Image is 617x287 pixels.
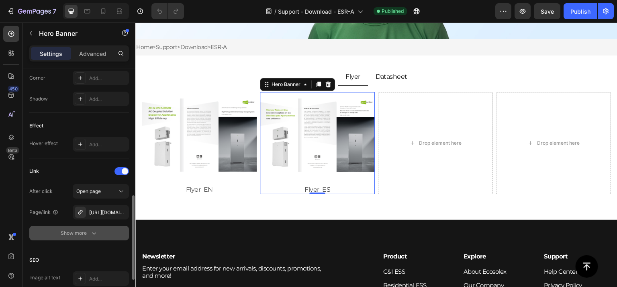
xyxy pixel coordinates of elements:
div: [URL][DOMAIN_NAME] [89,209,127,216]
button: Open page [73,184,129,199]
div: Hover effect [29,140,58,147]
div: Corner [29,74,45,82]
div: Beta [6,147,19,154]
p: Datasheet [240,50,272,58]
p: Newsletter [7,230,194,238]
p: Flyer_EN [7,163,121,171]
div: Image alt text [29,274,60,281]
iframe: Design area [135,23,617,287]
div: Shadow [29,95,48,102]
div: Show more [61,229,98,237]
div: Link [29,168,39,175]
span: Open page [76,188,101,194]
div: After click [29,188,53,195]
span: Support - Download - ESR-A [278,7,354,16]
div: 450 [8,86,19,92]
div: Hero Banner [135,58,167,66]
div: Add... [89,141,127,148]
div: Drop element here [284,117,326,124]
div: Effect [29,122,43,129]
img: gempages_537241873475961646-b4f3e98f-6687-441c-86fe-03f8d043293d.png [6,70,121,156]
h2: Support [408,230,476,238]
h2: Product [247,230,315,238]
div: Add... [89,75,127,82]
img: gempages_537241873475961646-2912a507-f67c-4217-8e8d-95866132a56d.png [125,70,239,156]
p: Enter your email address for new arrivals, discounts, promotions, and more! [7,242,194,257]
button: Show more [29,226,129,240]
span: Published [382,8,404,15]
p: 7 [53,6,56,16]
div: Undo/Redo [151,3,184,19]
span: / [274,7,276,16]
button: 7 [3,3,60,19]
p: Settings [40,49,62,58]
button: Save [534,3,560,19]
div: SEO [29,256,39,264]
button: Publish [564,3,597,19]
div: Add... [89,275,127,283]
p: Flyer [210,50,225,58]
h2: Explore [327,230,396,238]
div: Page/link [29,209,59,216]
p: Flyer_ES [125,163,239,171]
div: Publish [570,7,590,16]
p: Hero Banner [39,29,107,38]
div: Drop element here [402,117,444,124]
p: Advanced [79,49,106,58]
span: Save [541,8,554,15]
div: Add... [89,96,127,103]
